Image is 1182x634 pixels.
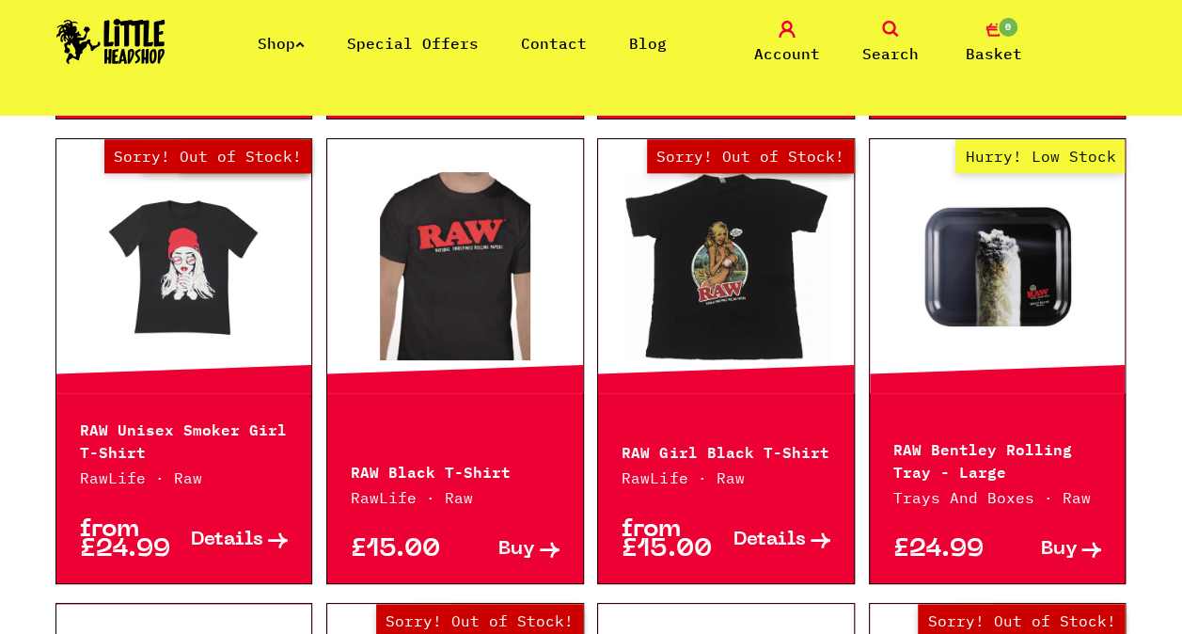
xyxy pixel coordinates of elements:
p: RAW Girl Black T-Shirt [622,439,830,462]
span: Details [191,531,263,550]
img: Little Head Shop Logo [56,19,165,64]
a: Details [183,520,288,560]
a: Out of Stock Hurry! Low Stock Sorry! Out of Stock! [598,172,854,360]
p: £24.99 [893,540,998,560]
a: 0 Basket [947,21,1041,65]
a: Shop [258,34,305,53]
p: RawLife · Raw [80,467,289,489]
a: Details [726,520,830,560]
span: Account [754,42,820,65]
p: from £24.99 [80,520,184,560]
p: £15.00 [351,540,455,560]
span: Hurry! Low Stock [955,139,1125,173]
a: Buy [998,540,1102,560]
a: Search [843,21,938,65]
p: RAW Bentley Rolling Tray - Large [893,436,1102,482]
span: Buy [1040,540,1077,560]
a: Contact [521,34,587,53]
a: Special Offers [347,34,479,53]
p: from £15.00 [622,520,726,560]
a: Blog [629,34,667,53]
a: Hurry! Low Stock [870,172,1126,360]
span: Search [862,42,919,65]
p: RAW Unisex Smoker Girl T-Shirt [80,417,289,462]
a: Buy [455,540,559,560]
a: Out of Stock Hurry! Low Stock Sorry! Out of Stock! [56,172,312,360]
span: Sorry! Out of Stock! [104,139,311,173]
span: Details [733,531,806,550]
p: RawLife · Raw [622,467,830,489]
span: Sorry! Out of Stock! [647,139,854,173]
span: Basket [966,42,1022,65]
p: RAW Black T-Shirt [351,459,559,482]
span: Buy [498,540,535,560]
span: 0 [997,16,1019,39]
p: Trays And Boxes · Raw [893,486,1102,509]
p: RawLife · Raw [351,486,559,509]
